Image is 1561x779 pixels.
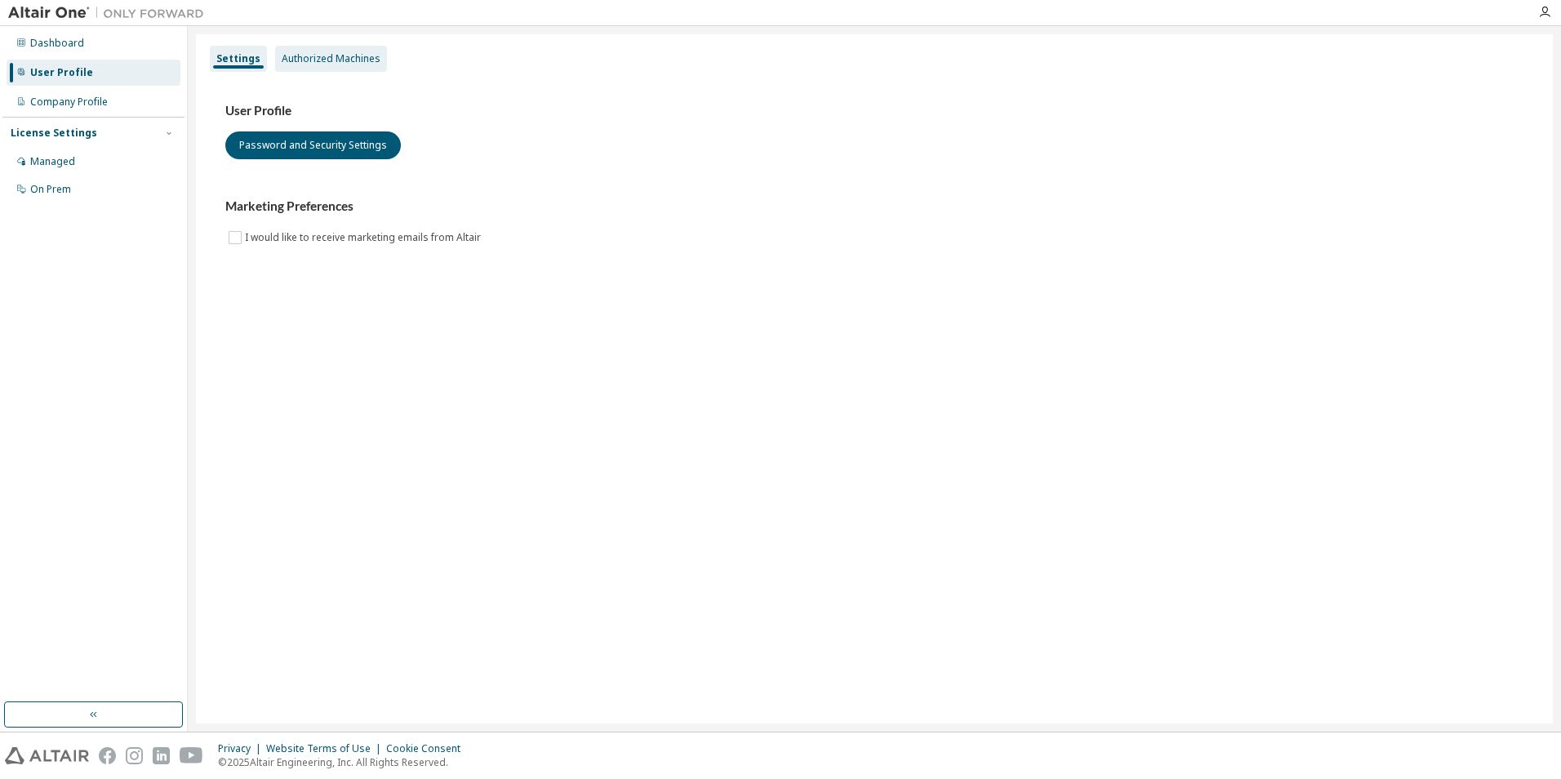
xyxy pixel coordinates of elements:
div: Cookie Consent [386,742,470,755]
div: Managed [30,155,75,168]
img: linkedin.svg [153,747,170,764]
div: Company Profile [30,96,108,109]
div: On Prem [30,183,71,196]
img: altair_logo.svg [5,747,89,764]
img: Altair One [8,5,212,21]
label: I would like to receive marketing emails from Altair [245,228,484,247]
div: Privacy [218,742,266,755]
h3: Marketing Preferences [225,198,1523,215]
div: Settings [216,52,260,65]
div: Authorized Machines [282,52,380,65]
img: facebook.svg [99,747,116,764]
button: Password and Security Settings [225,131,401,159]
img: youtube.svg [180,747,203,764]
p: © 2025 Altair Engineering, Inc. All Rights Reserved. [218,755,470,769]
div: License Settings [11,127,97,140]
div: Website Terms of Use [266,742,386,755]
img: instagram.svg [126,747,143,764]
div: Dashboard [30,37,84,50]
h3: User Profile [225,103,1523,119]
div: User Profile [30,66,93,79]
